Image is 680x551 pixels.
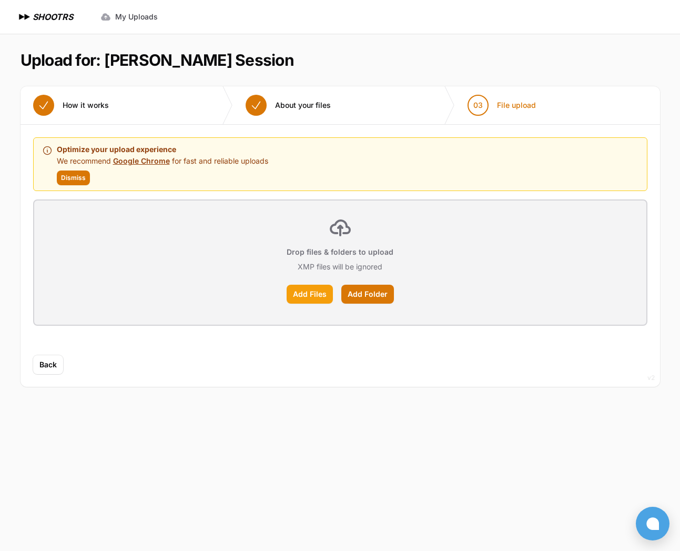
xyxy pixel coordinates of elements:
a: Google Chrome [113,156,170,165]
span: Dismiss [61,174,86,182]
label: Add Folder [341,285,394,304]
p: Drop files & folders to upload [287,247,393,257]
a: My Uploads [94,7,164,26]
button: How it works [21,86,121,124]
span: File upload [497,100,536,111]
button: About your files [233,86,343,124]
p: We recommend for fast and reliable uploads [57,156,268,166]
button: Back [33,355,63,374]
span: About your files [275,100,331,111]
p: XMP files will be ignored [298,262,382,272]
h1: Upload for: [PERSON_NAME] Session [21,51,294,69]
span: Back [39,359,57,370]
button: 03 File upload [455,86,549,124]
div: v2 [647,372,655,384]
h1: SHOOTRS [33,11,73,23]
button: Open chat window [636,507,669,540]
button: Dismiss [57,171,90,185]
span: How it works [63,100,109,111]
span: 03 [473,100,483,111]
span: My Uploads [115,12,158,22]
a: SHOOTRS SHOOTRS [17,11,73,23]
p: Optimize your upload experience [57,143,268,156]
label: Add Files [287,285,333,304]
img: SHOOTRS [17,11,33,23]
